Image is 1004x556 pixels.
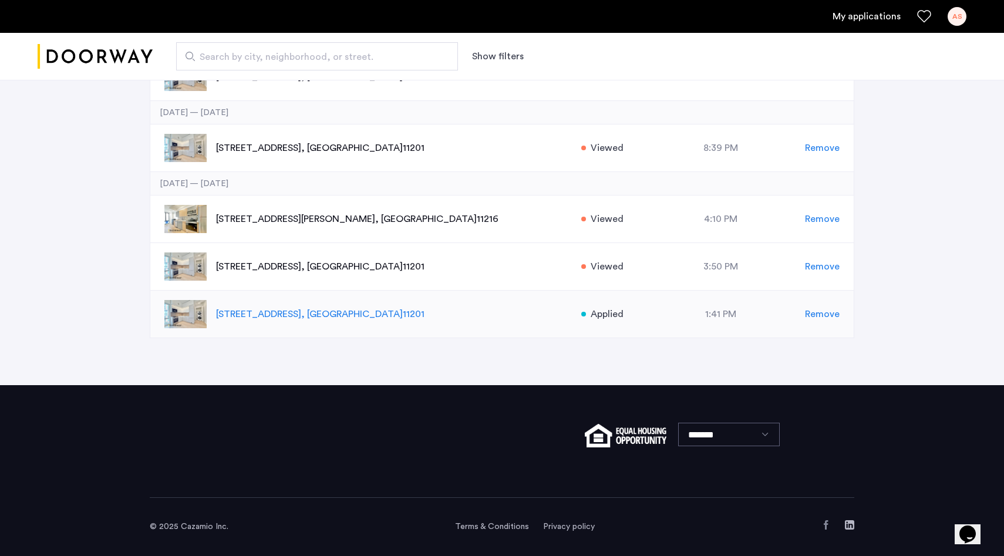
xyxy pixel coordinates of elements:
button: Show or hide filters [472,49,524,63]
span: © 2025 Cazamio Inc. [150,523,228,531]
div: 3:50 PM [636,260,806,274]
a: Facebook [821,520,831,530]
span: Remove [805,260,840,274]
span: Remove [805,212,840,226]
p: [STREET_ADDRESS] 11201 [216,141,569,155]
img: apartment [164,205,207,233]
span: , [GEOGRAPHIC_DATA] [301,143,403,153]
span: Search by city, neighborhood, or street. [200,50,425,64]
div: AS [948,7,966,26]
a: Favorites [917,9,931,23]
a: Privacy policy [543,521,595,533]
iframe: chat widget [955,509,992,544]
p: [STREET_ADDRESS] 11201 [216,260,569,274]
a: LinkedIn [845,520,854,530]
img: apartment [164,252,207,281]
img: logo [38,35,153,79]
input: Apartment Search [176,42,458,70]
img: equal-housing.png [585,424,666,447]
div: 1:41 PM [636,307,806,321]
span: Viewed [591,212,624,226]
div: 4:10 PM [636,212,806,226]
a: Cazamio logo [38,35,153,79]
a: Terms and conditions [455,521,529,533]
span: Remove [805,141,840,155]
span: Remove [805,307,840,321]
a: My application [833,9,901,23]
span: Viewed [591,141,624,155]
span: , [GEOGRAPHIC_DATA] [375,214,477,224]
div: [DATE] — [DATE] [150,101,854,124]
p: [STREET_ADDRESS][PERSON_NAME] 11216 [216,212,569,226]
img: apartment [164,134,207,162]
span: Applied [591,307,624,321]
div: [DATE] — [DATE] [150,172,854,196]
span: Viewed [591,260,624,274]
p: [STREET_ADDRESS] 11201 [216,307,569,321]
select: Language select [678,423,780,446]
img: apartment [164,300,207,328]
div: 8:39 PM [636,141,806,155]
span: , [GEOGRAPHIC_DATA] [301,309,403,319]
span: , [GEOGRAPHIC_DATA] [301,262,403,271]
